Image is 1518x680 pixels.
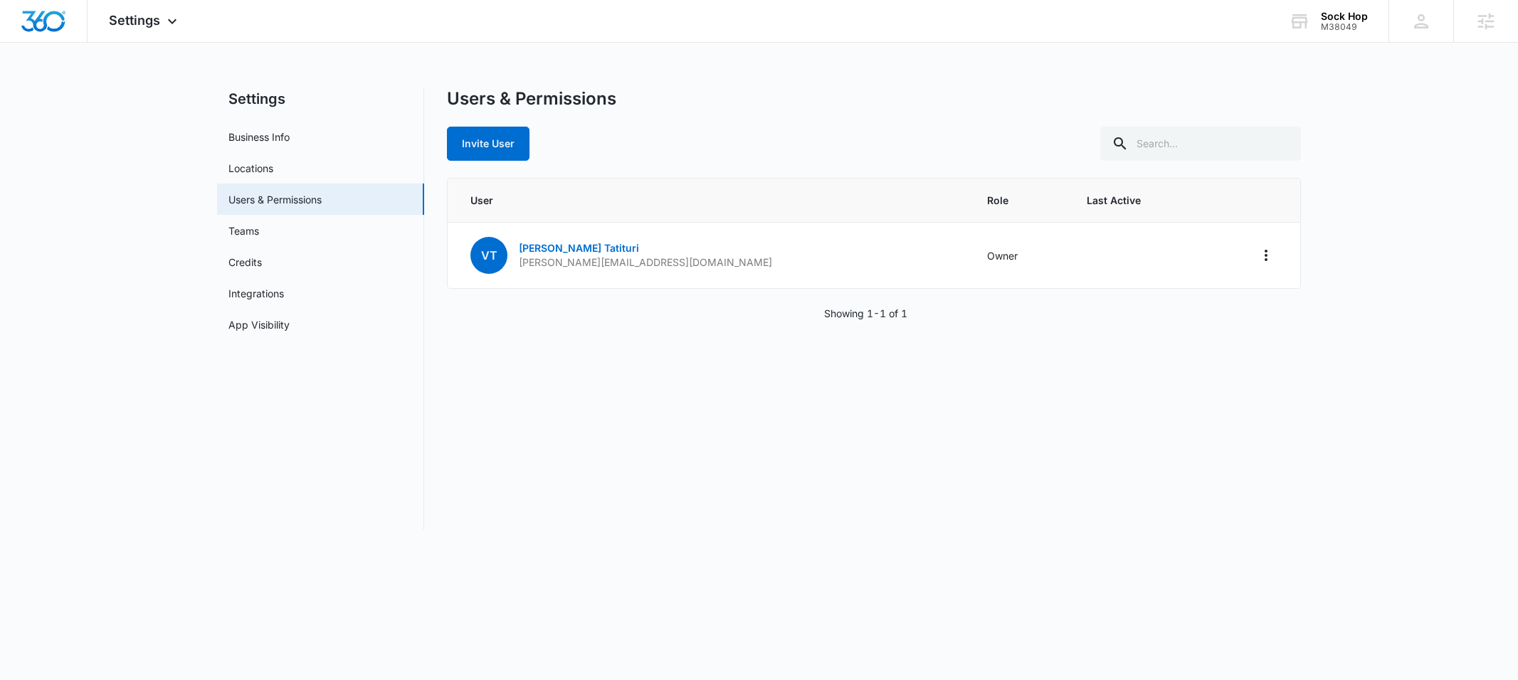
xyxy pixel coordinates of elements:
[228,223,259,238] a: Teams
[519,242,639,254] a: [PERSON_NAME] Tatituri
[470,193,953,208] span: User
[447,137,529,149] a: Invite User
[470,237,507,274] span: VT
[228,286,284,301] a: Integrations
[519,255,772,270] p: [PERSON_NAME][EMAIL_ADDRESS][DOMAIN_NAME]
[470,250,507,262] a: VT
[824,306,907,321] p: Showing 1-1 of 1
[1087,193,1188,208] span: Last Active
[228,192,322,207] a: Users & Permissions
[447,88,616,110] h1: Users & Permissions
[1100,127,1301,161] input: Search...
[987,193,1052,208] span: Role
[228,255,262,270] a: Credits
[228,317,290,332] a: App Visibility
[1255,244,1277,267] button: Actions
[970,223,1069,289] td: Owner
[228,161,273,176] a: Locations
[1321,11,1368,22] div: account name
[228,129,290,144] a: Business Info
[447,127,529,161] button: Invite User
[217,88,424,110] h2: Settings
[109,13,160,28] span: Settings
[1321,22,1368,32] div: account id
